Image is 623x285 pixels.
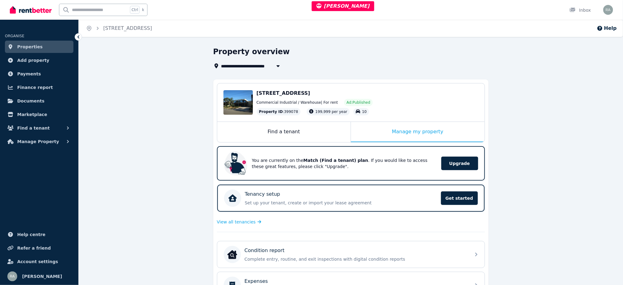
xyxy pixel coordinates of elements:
p: Expenses [245,278,268,285]
p: You are currently on the . If you would like to access these great features, please click "Upgrade". [252,157,433,170]
span: Account settings [17,258,58,265]
span: Property ID [259,109,283,114]
span: [PERSON_NAME] [22,273,62,280]
img: Condition report [227,250,237,259]
span: 10 [362,110,367,114]
span: View all tenancies [217,219,256,225]
a: Condition reportCondition reportComplete entry, routine, and exit inspections with digital condit... [217,241,485,268]
span: Upgrade [441,157,478,170]
a: Help centre [5,228,73,241]
img: Rochelle Alvarez [7,271,17,281]
p: Condition report [245,247,285,254]
button: Manage Property [5,135,73,148]
p: Set up your tenant, create or import your lease agreement [245,200,437,206]
img: RentBetter [10,5,52,14]
a: [STREET_ADDRESS] [103,25,152,31]
p: Tenancy setup [245,191,280,198]
span: Marketplace [17,111,47,118]
span: Refer a friend [17,244,51,252]
span: Ctrl [130,6,140,14]
a: Account settings [5,255,73,268]
span: Manage Property [17,138,59,145]
span: Finance report [17,84,53,91]
span: 199,999 per year [315,110,347,114]
a: Add property [5,54,73,66]
span: Ad: Published [347,100,370,105]
a: Refer a friend [5,242,73,254]
a: Marketplace [5,108,73,121]
span: Get started [441,191,478,205]
span: Find a tenant [17,124,50,132]
button: Help [597,25,617,32]
h1: Property overview [213,47,290,57]
a: Finance report [5,81,73,94]
div: Inbox [570,7,591,13]
div: Manage my property [351,122,485,142]
a: Payments [5,68,73,80]
div: : 399078 [257,108,301,115]
span: Documents [17,97,45,105]
span: ORGANISE [5,34,24,38]
span: Properties [17,43,43,50]
a: View all tenancies [217,219,262,225]
span: [STREET_ADDRESS] [257,90,310,96]
span: [PERSON_NAME] [317,3,370,9]
div: Find a tenant [217,122,351,142]
img: Upgrade RentBetter plan [224,151,248,176]
p: Complete entry, routine, and exit inspections with digital condition reports [245,256,467,262]
a: Properties [5,41,73,53]
span: Commercial Industrial / Warehouse | For rent [257,100,338,105]
span: k [142,7,144,12]
a: Documents [5,95,73,107]
span: Help centre [17,231,45,238]
img: Rochelle Alvarez [603,5,613,15]
b: Match (Find a tenant) plan [303,158,368,163]
button: Find a tenant [5,122,73,134]
nav: Breadcrumb [79,20,160,37]
span: Add property [17,57,49,64]
span: Payments [17,70,41,78]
